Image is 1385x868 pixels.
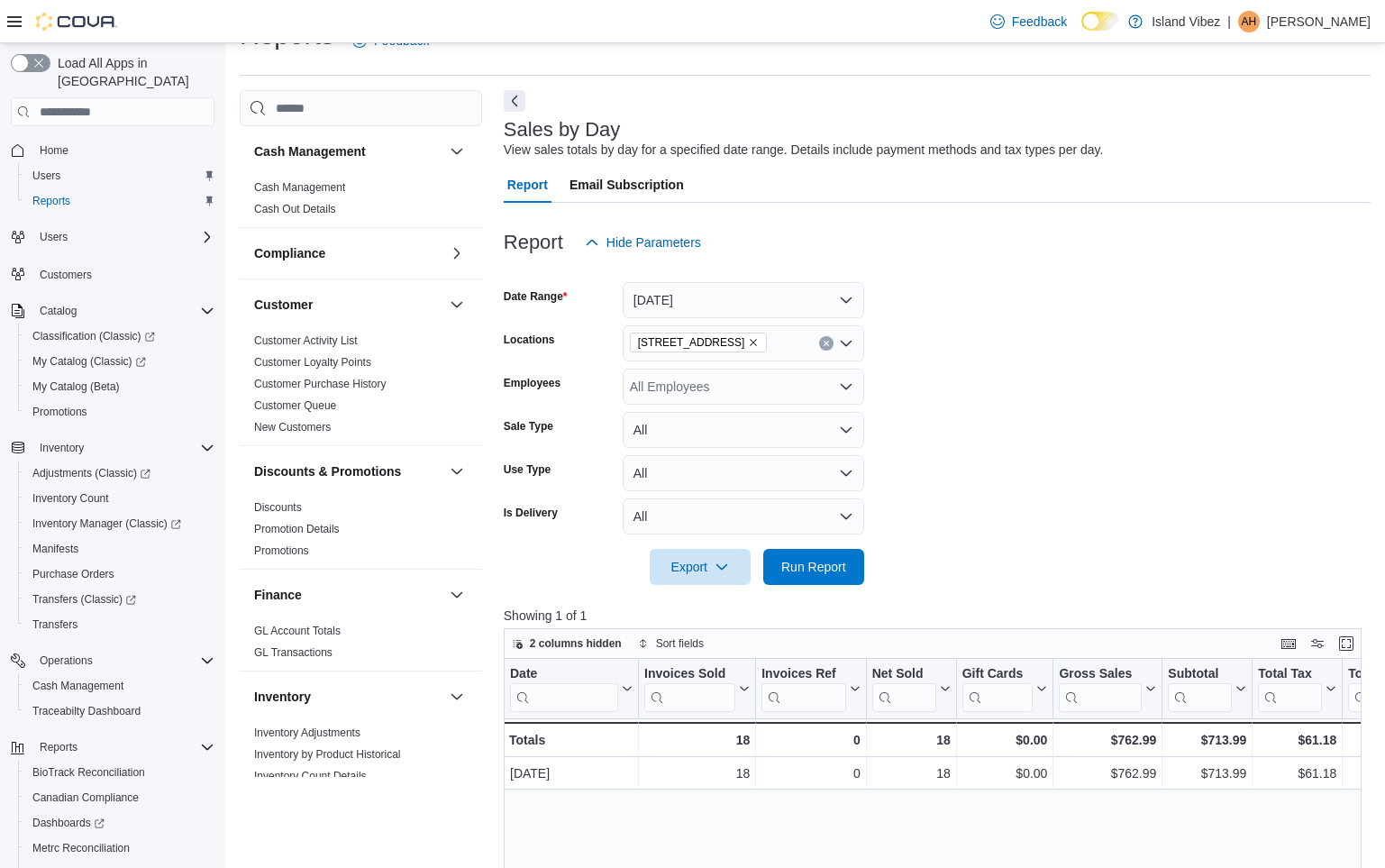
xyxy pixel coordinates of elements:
[32,736,85,758] button: Reports
[962,763,1048,784] div: $0.00
[254,726,360,739] a: Inventory Adjustments
[254,748,401,761] a: Inventory by Product Historical
[32,139,214,161] span: Home
[32,516,181,531] span: Inventory Manager (Classic)
[631,633,711,654] button: Sort fields
[510,763,633,784] div: [DATE]
[18,163,222,188] button: Users
[25,837,214,859] span: Metrc Reconciliation
[650,549,751,585] button: Export
[254,203,336,215] a: Cash Out Details
[25,401,214,423] span: Promotions
[504,506,558,520] label: Is Delivery
[25,700,214,722] span: Traceabilty Dashboard
[839,336,853,351] button: Open list of options
[25,376,127,397] a: My Catalog (Beta)
[32,592,136,607] span: Transfers (Classic)
[763,549,864,585] button: Run Report
[504,333,555,347] label: Locations
[25,401,95,423] a: Promotions
[661,549,740,585] span: Export
[4,298,222,324] button: Catalog
[1081,31,1082,32] span: Dark Mode
[25,513,188,535] a: Inventory Manager (Classic)
[240,497,482,569] div: Discounts & Promotions
[4,435,222,461] button: Inventory
[1168,666,1232,712] div: Subtotal
[656,636,704,651] span: Sort fields
[25,462,158,484] a: Adjustments (Classic)
[25,351,214,372] span: My Catalog (Classic)
[446,294,468,315] button: Customer
[254,421,331,434] a: New Customers
[1267,11,1371,32] p: [PERSON_NAME]
[18,461,222,486] a: Adjustments (Classic)
[1168,763,1246,784] div: $713.99
[623,498,864,535] button: All
[40,268,92,282] span: Customers
[1059,666,1156,712] button: Gross Sales
[1059,729,1156,751] div: $762.99
[32,379,120,394] span: My Catalog (Beta)
[254,399,336,412] a: Customer Queue
[25,589,214,610] span: Transfers (Classic)
[761,763,860,784] div: 0
[761,666,845,712] div: Invoices Ref
[254,142,366,160] h3: Cash Management
[254,142,442,160] button: Cash Management
[446,461,468,482] button: Discounts & Promotions
[510,666,618,683] div: Date
[4,260,222,287] button: Customers
[505,633,629,654] button: 2 columns hidden
[25,614,214,635] span: Transfers
[18,188,222,214] button: Reports
[504,232,563,253] h3: Report
[1335,633,1357,654] button: Enter fullscreen
[25,325,214,347] span: Classification (Classic)
[254,625,341,637] a: GL Account Totals
[25,538,86,560] a: Manifests
[819,336,834,351] button: Clear input
[40,441,84,455] span: Inventory
[32,765,145,780] span: BioTrack Reconciliation
[606,233,701,251] span: Hide Parameters
[254,378,387,390] a: Customer Purchase History
[25,462,214,484] span: Adjustments (Classic)
[644,666,750,712] button: Invoices Sold
[254,688,442,706] button: Inventory
[254,244,325,262] h3: Compliance
[25,376,214,397] span: My Catalog (Beta)
[18,374,222,399] button: My Catalog (Beta)
[983,4,1074,40] a: Feedback
[504,119,621,141] h3: Sales by Day
[871,729,950,751] div: 18
[254,334,358,347] a: Customer Activity List
[254,501,302,514] a: Discounts
[872,763,951,784] div: 18
[638,333,745,352] span: [STREET_ADDRESS]
[748,337,759,348] button: Remove 18 Roosevelt Ave from selection in this group
[630,333,768,352] span: 18 Roosevelt Ave
[25,837,137,859] a: Metrc Reconciliation
[240,177,482,227] div: Cash Management
[1168,729,1246,751] div: $713.99
[961,666,1047,712] button: Gift Cards
[254,770,367,782] a: Inventory Count Details
[18,536,222,562] button: Manifests
[40,230,68,244] span: Users
[1168,666,1232,683] div: Subtotal
[1081,12,1119,31] input: Dark Mode
[504,419,553,434] label: Sale Type
[254,646,333,659] a: GL Transactions
[18,587,222,612] a: Transfers (Classic)
[240,620,482,671] div: Finance
[32,704,141,718] span: Traceabilty Dashboard
[32,140,76,161] a: Home
[32,169,60,183] span: Users
[32,650,100,672] button: Operations
[25,488,214,509] span: Inventory Count
[1152,11,1220,32] p: Island Vibez
[32,790,139,805] span: Canadian Compliance
[254,586,442,604] button: Finance
[504,90,525,112] button: Next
